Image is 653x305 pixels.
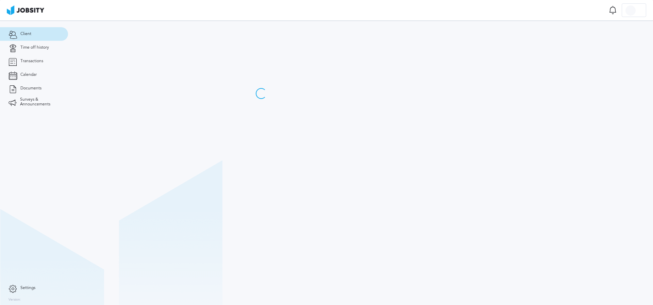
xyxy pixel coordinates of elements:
span: Client [20,32,31,36]
span: Transactions [20,59,43,64]
span: Surveys & Announcements [20,97,60,107]
label: Version: [9,298,21,302]
span: Calendar [20,72,37,77]
img: ab4bad089aa723f57921c736e9817d99.png [7,5,44,15]
span: Settings [20,286,35,290]
span: Time off history [20,45,49,50]
span: Documents [20,86,41,91]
